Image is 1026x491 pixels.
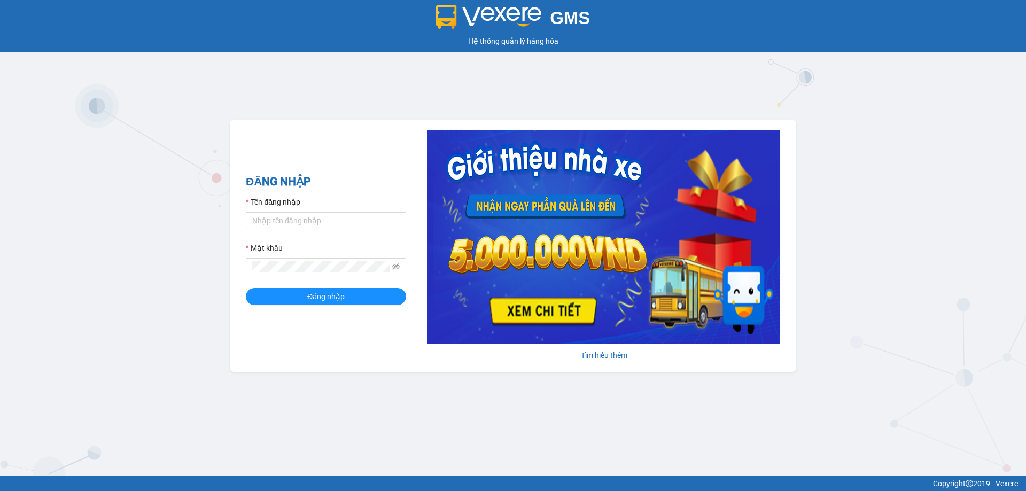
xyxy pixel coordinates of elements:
div: Tìm hiểu thêm [428,349,780,361]
h2: ĐĂNG NHẬP [246,173,406,191]
img: logo 2 [436,5,542,29]
button: Đăng nhập [246,288,406,305]
a: GMS [436,16,590,25]
div: Hệ thống quản lý hàng hóa [3,35,1023,47]
label: Mật khẩu [246,242,283,254]
span: GMS [550,8,590,28]
span: eye-invisible [392,263,400,270]
span: Đăng nhập [307,291,345,302]
label: Tên đăng nhập [246,196,300,208]
span: copyright [966,480,973,487]
input: Mật khẩu [252,261,390,272]
img: banner-0 [428,130,780,344]
div: Copyright 2019 - Vexere [8,478,1018,489]
input: Tên đăng nhập [246,212,406,229]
